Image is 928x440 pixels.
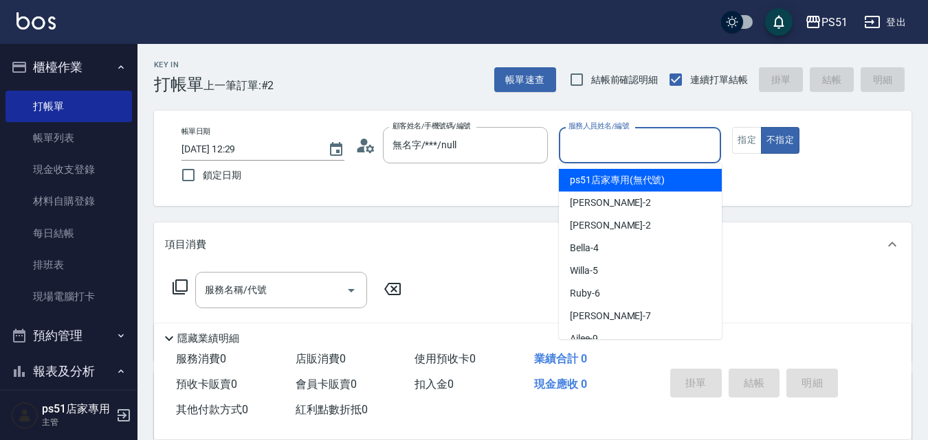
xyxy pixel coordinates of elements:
span: [PERSON_NAME] -7 [570,309,651,323]
p: 隱藏業績明細 [177,332,239,346]
span: 紅利點數折抵 0 [296,403,368,416]
span: Bella -4 [570,241,599,255]
button: 登出 [859,10,912,35]
span: 店販消費 0 [296,352,346,365]
img: Person [11,402,38,429]
span: Ailee -9 [570,332,598,346]
h3: 打帳單 [154,75,203,94]
div: PS51 [821,14,848,31]
a: 排班表 [5,249,132,281]
button: 櫃檯作業 [5,49,132,85]
a: 每日結帳 [5,218,132,249]
span: Willa -5 [570,264,598,278]
a: 打帳單 [5,91,132,122]
img: Logo [16,12,56,30]
h2: Key In [154,60,203,69]
p: 主管 [42,416,112,428]
span: Ruby -6 [570,286,600,301]
a: 現金收支登錄 [5,154,132,185]
button: 不指定 [761,127,799,154]
button: 預約管理 [5,318,132,354]
button: Choose date, selected date is 2025-09-17 [320,133,353,166]
span: ps51店家專用 (無代號) [570,173,665,187]
label: 服務人員姓名/編號 [568,121,629,131]
a: 材料自購登錄 [5,185,132,217]
span: 上一筆訂單:#2 [203,77,274,94]
span: [PERSON_NAME] -2 [570,218,651,233]
label: 顧客姓名/手機號碼/編號 [393,121,471,131]
span: 鎖定日期 [203,168,241,183]
span: 結帳前確認明細 [591,73,659,87]
span: [PERSON_NAME] -2 [570,196,651,210]
button: 指定 [732,127,762,154]
p: 項目消費 [165,238,206,252]
div: 項目消費 [154,222,912,266]
span: 現金應收 0 [534,378,587,391]
span: 使用預收卡 0 [415,352,476,365]
a: 帳單列表 [5,122,132,154]
button: 報表及分析 [5,354,132,389]
button: save [765,8,793,36]
h5: ps51店家專用 [42,402,112,416]
input: YYYY/MM/DD hh:mm [181,138,314,161]
span: 連續打單結帳 [690,73,748,87]
span: 預收卡販賣 0 [176,378,237,391]
button: PS51 [799,8,853,36]
span: 服務消費 0 [176,352,226,365]
span: 其他付款方式 0 [176,403,248,416]
span: 會員卡販賣 0 [296,378,357,391]
label: 帳單日期 [181,126,210,137]
a: 現場電腦打卡 [5,281,132,312]
span: 扣入金 0 [415,378,454,391]
button: 帳單速查 [494,67,556,93]
span: 業績合計 0 [534,352,587,365]
button: Open [340,279,362,301]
